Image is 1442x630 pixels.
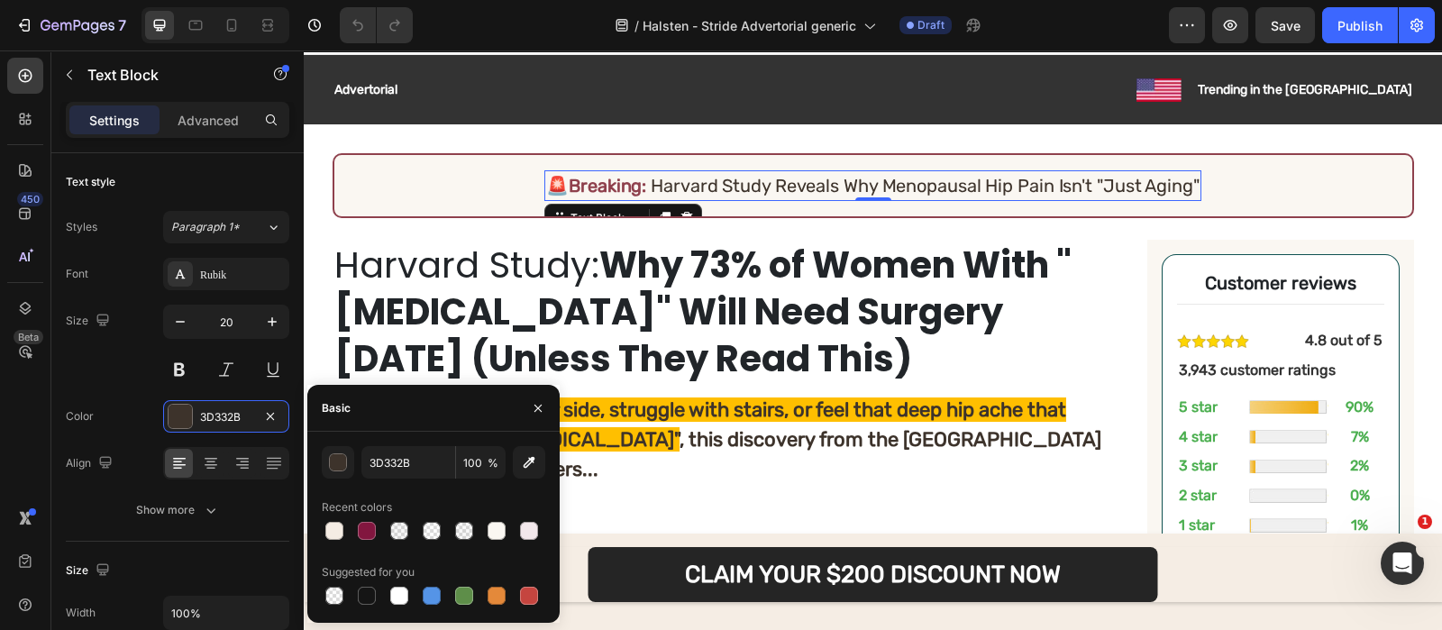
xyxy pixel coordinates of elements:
span: 1 [1418,515,1432,529]
iframe: To enrich screen reader interactions, please activate Accessibility in Grammarly extension settings [304,50,1442,630]
button: Publish [1322,7,1398,43]
div: Undo/Redo [340,7,413,43]
p: Settings [89,111,140,130]
strong: 2 star [875,436,913,453]
div: Width [66,605,96,621]
strong: 4 star [875,378,914,395]
img: gempages_548746873540707559-d253ae15-bd69-4396-a3d7-111384c70643.webp [945,379,1025,395]
p: Advanced [178,111,239,130]
input: Eg: FFFFFF [361,446,455,479]
div: Styles [66,219,97,235]
p: Text Block [87,64,241,86]
button: 7 [7,7,134,43]
div: Size [66,559,114,583]
a: CLAIM YOUR $200 DISCOUNT NOW [285,497,854,552]
div: 450 [17,192,43,206]
button: Show more [66,494,289,526]
span: Paragraph 1* [171,219,240,235]
p: 7 [118,14,126,36]
p: CLAIM YOUR $200 DISCOUNT NOW [381,510,757,538]
div: Rubik [200,267,285,283]
div: Suggested for you [322,564,415,580]
button: Paragraph 1* [163,211,289,243]
div: Color [66,408,94,425]
span: Draft [917,17,945,33]
img: gempages_548746873540707559-a2d88ed4-8bf6-417f-a9b3-b02359aab478.webp [873,284,945,297]
strong: 2% [1046,406,1065,424]
iframe: Intercom live chat [1381,542,1424,585]
div: Size [66,309,114,333]
span: / [634,16,639,35]
img: gempages_548746873540707559-a02aaf28-77b3-4827-9467-126b2eb49819.webp [945,467,1025,483]
img: gempages_548746873540707559-222c0d8f-c971-4aa2-bcb6-01fcc956d708.webp [945,437,1025,453]
span: Halsten - Stride Advertorial generic [643,16,856,35]
strong: 1 star [875,466,911,483]
div: Beta [14,330,43,344]
strong: 5 star [875,348,914,365]
strong: 3,943 customer ratings [875,311,1032,328]
div: Align [66,452,116,476]
div: 3D332B [200,409,252,425]
div: Publish [1337,16,1383,35]
div: Text style [66,174,115,190]
div: Show more [136,501,220,519]
strong: 1% [1047,466,1064,483]
strong: 0% [1046,436,1066,453]
button: Save [1255,7,1315,43]
img: gempages_548746873540707559-4eae43bd-1b5c-4af2-8b20-d764ab127ee2.webp [945,349,1025,365]
span: % [488,455,498,471]
input: Auto [164,597,288,629]
strong: 3 star [875,406,914,424]
strong: 4.8 out of 5 [1001,281,1079,298]
strong: 7% [1047,378,1065,395]
h2: Customer reviews [873,219,1081,246]
img: gempages_548746873540707559-d253ae15-bd69-4396-a3d7-111384c70643.webp [945,408,1025,425]
div: Basic [322,400,351,416]
div: Recent colors [322,499,392,516]
strong: 90% [1042,348,1070,365]
span: Save [1271,18,1301,33]
div: Font [66,266,88,282]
